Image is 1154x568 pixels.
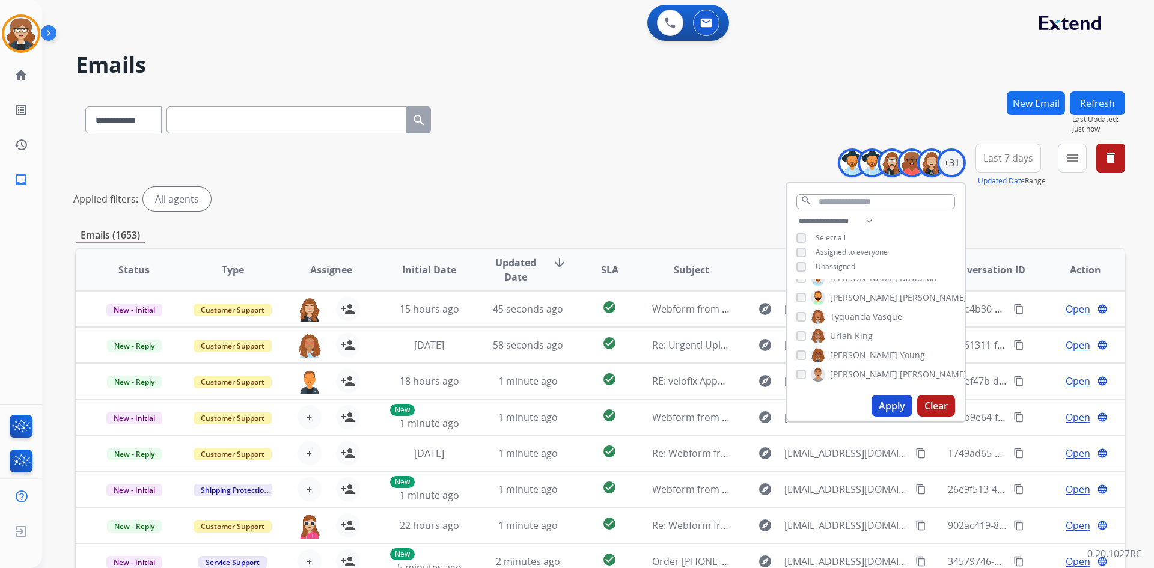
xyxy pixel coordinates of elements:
mat-icon: explore [758,374,772,388]
span: RE: velofix Appointment Reminder - [DATE] 9:30AM // [PERSON_NAME]’ bike, Serial No: DK1X2FT22091612 [652,374,1123,388]
span: [DATE] [414,447,444,460]
span: Conversation ID [948,263,1025,277]
mat-icon: check_circle [602,516,617,531]
span: 15 hours ago [400,302,459,316]
div: +31 [937,148,966,177]
span: [PERSON_NAME] [900,368,967,380]
mat-icon: content_copy [915,448,926,459]
h2: Emails [76,53,1125,77]
img: agent-avatar [298,333,322,358]
span: [EMAIL_ADDRESS][DOMAIN_NAME] [784,302,908,316]
mat-icon: check_circle [602,444,617,459]
span: New - Reply [107,448,162,460]
mat-icon: explore [758,482,772,496]
span: 58 seconds ago [493,338,563,352]
span: King [855,330,873,342]
span: 1 minute ago [400,489,459,502]
span: Select all [816,233,846,243]
span: 1 minute ago [498,374,558,388]
mat-icon: content_copy [1013,376,1024,386]
img: agent-avatar [298,297,322,322]
span: Open [1066,446,1090,460]
span: Re: Webform from [EMAIL_ADDRESS][DOMAIN_NAME] on [DATE] [652,519,941,532]
mat-icon: check_circle [602,408,617,423]
p: New [390,548,415,560]
span: Customer Support [194,340,272,352]
span: Uriah [830,330,852,342]
mat-icon: explore [758,518,772,533]
button: Refresh [1070,91,1125,115]
span: 2 minutes ago [496,555,560,568]
mat-icon: check_circle [602,300,617,314]
span: New - Reply [107,340,162,352]
mat-icon: check_circle [602,336,617,350]
p: 0.20.1027RC [1087,546,1142,561]
span: Young [900,349,925,361]
button: Clear [917,395,955,417]
mat-icon: explore [758,410,772,424]
mat-icon: person_add [341,410,355,424]
span: 34579746-60ed-41bc-b556-8d2445b93f64 [948,555,1133,568]
mat-icon: content_copy [1013,484,1024,495]
span: Webform from [EMAIL_ADDRESS][DOMAIN_NAME] on [DATE] [652,483,924,496]
span: Order [PHONE_NUMBER] [652,555,765,568]
mat-icon: language [1097,304,1108,314]
span: + [307,482,312,496]
span: Just now [1072,124,1125,134]
mat-icon: explore [758,338,772,352]
span: New - Reply [107,520,162,533]
mat-icon: home [14,68,28,82]
span: SLA [601,263,618,277]
mat-icon: language [1097,340,1108,350]
span: Open [1066,518,1090,533]
span: Customer Support [194,304,272,316]
span: [EMAIL_ADDRESS][DOMAIN_NAME] [784,518,908,533]
span: [PERSON_NAME] [830,368,897,380]
mat-icon: check_circle [602,480,617,495]
mat-icon: language [1097,448,1108,459]
span: 22 hours ago [400,519,459,532]
mat-icon: check_circle [602,372,617,386]
span: Assignee [310,263,352,277]
p: New [390,404,415,416]
mat-icon: person_add [341,446,355,460]
span: Open [1066,410,1090,424]
mat-icon: delete [1104,151,1118,165]
span: Re: Webform from [EMAIL_ADDRESS][DOMAIN_NAME] on [DATE] [652,447,941,460]
span: New - Initial [106,484,162,496]
span: Tyquanda [830,311,870,323]
span: Unassigned [816,261,855,272]
img: avatar [4,17,38,50]
span: Updated Date [489,255,543,284]
mat-icon: person_add [341,482,355,496]
button: Last 7 days [975,144,1041,173]
span: Webform from [EMAIL_ADDRESS][DOMAIN_NAME] on [DATE] [652,411,924,424]
mat-icon: list_alt [14,103,28,117]
span: 45 seconds ago [493,302,563,316]
img: agent-avatar [298,513,322,539]
img: agent-avatar [298,369,322,394]
span: 1 minute ago [400,417,459,430]
p: New [390,476,415,488]
mat-icon: language [1097,520,1108,531]
span: Last Updated: [1072,115,1125,124]
span: 1749ad65-1fed-49d0-b5b3-b949098e20cd [948,447,1134,460]
span: New - Initial [106,412,162,424]
span: Status [118,263,150,277]
mat-icon: person_add [341,302,355,316]
span: [EMAIL_ADDRESS][DOMAIN_NAME] [784,374,908,388]
span: [PERSON_NAME] [830,292,897,304]
span: Initial Date [402,263,456,277]
span: Open [1066,482,1090,496]
span: 1 minute ago [498,483,558,496]
mat-icon: person_add [341,518,355,533]
mat-icon: search [412,113,426,127]
button: + [298,477,322,501]
span: 1 minute ago [498,519,558,532]
span: + [307,446,312,460]
mat-icon: content_copy [1013,520,1024,531]
span: Customer Support [194,448,272,460]
span: + [307,410,312,424]
mat-icon: history [14,138,28,152]
p: Emails (1653) [76,228,145,243]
